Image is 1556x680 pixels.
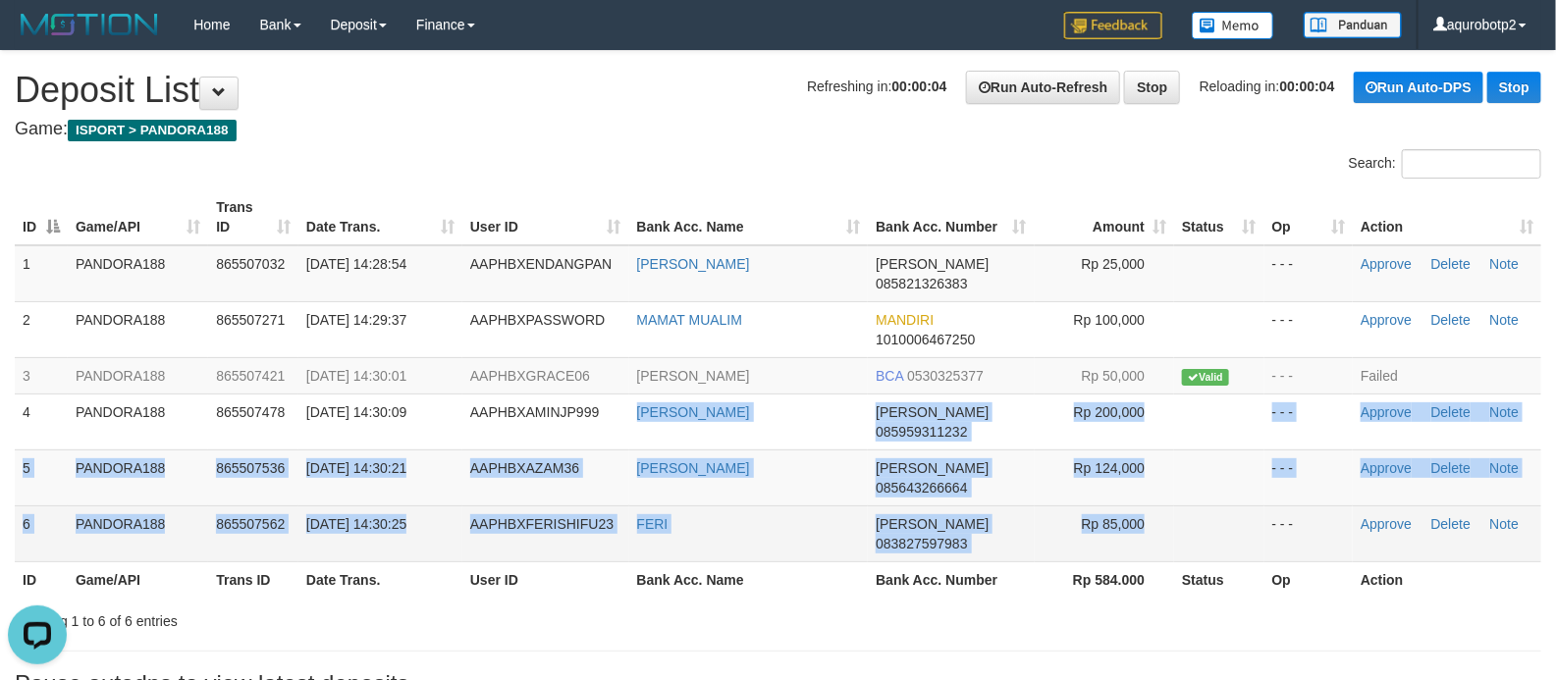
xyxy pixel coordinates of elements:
a: Run Auto-DPS [1354,72,1483,103]
input: Search: [1402,149,1541,179]
span: Rp 100,000 [1074,312,1145,328]
td: 2 [15,301,68,357]
span: Refreshing in: [807,78,946,94]
a: Note [1490,256,1520,272]
a: MAMAT MUALIM [637,312,743,328]
td: - - - [1264,505,1353,561]
span: AAPHBXGRACE06 [470,368,590,384]
span: [PERSON_NAME] [876,516,989,532]
span: Copy 085821326383 to clipboard [876,276,967,291]
span: [DATE] 14:30:01 [306,368,406,384]
td: 4 [15,393,68,449]
a: Approve [1361,460,1412,476]
label: Search: [1349,149,1541,179]
span: Copy 085959311232 to clipboard [876,424,967,440]
a: Note [1490,404,1520,420]
a: [PERSON_NAME] [637,256,750,272]
span: AAPHBXAZAM36 [470,460,579,476]
td: Failed [1353,357,1541,393]
th: Trans ID: activate to sort column ascending [208,189,298,245]
span: AAPHBXFERISHIFU23 [470,516,614,532]
h1: Deposit List [15,71,1541,110]
a: Note [1490,460,1520,476]
strong: 00:00:04 [892,78,947,94]
th: Status: activate to sort column ascending [1174,189,1264,245]
td: - - - [1264,245,1353,302]
td: 5 [15,449,68,505]
span: MANDIRI [876,312,934,328]
td: - - - [1264,393,1353,449]
a: Note [1490,516,1520,532]
span: Copy 083827597983 to clipboard [876,536,967,551]
a: FERI [637,516,669,532]
a: [PERSON_NAME] [637,368,750,384]
a: Approve [1361,404,1412,420]
span: [PERSON_NAME] [876,460,989,476]
th: Bank Acc. Number [868,561,1034,598]
a: Stop [1124,71,1180,104]
th: Amount: activate to sort column ascending [1035,189,1175,245]
span: Copy 0530325377 to clipboard [907,368,984,384]
span: 865507271 [216,312,285,328]
th: Op [1264,561,1353,598]
td: PANDORA188 [68,245,208,302]
span: 865507478 [216,404,285,420]
th: Rp 584.000 [1035,561,1175,598]
a: Approve [1361,256,1412,272]
span: [DATE] 14:30:21 [306,460,406,476]
th: Trans ID [208,561,298,598]
th: Action [1353,561,1541,598]
td: PANDORA188 [68,393,208,449]
a: Run Auto-Refresh [966,71,1120,104]
span: Valid transaction [1182,369,1229,386]
a: Delete [1431,312,1471,328]
th: Action: activate to sort column ascending [1353,189,1541,245]
td: 6 [15,505,68,561]
td: PANDORA188 [68,505,208,561]
th: Date Trans.: activate to sort column ascending [298,189,462,245]
span: [DATE] 14:30:09 [306,404,406,420]
strong: 00:00:04 [1280,78,1335,94]
td: 1 [15,245,68,302]
a: Delete [1431,516,1471,532]
span: AAPHBXPASSWORD [470,312,605,328]
span: Rp 200,000 [1074,404,1145,420]
img: panduan.png [1304,12,1402,38]
img: Feedback.jpg [1064,12,1162,39]
th: Game/API: activate to sort column ascending [68,189,208,245]
a: Delete [1431,404,1471,420]
th: Bank Acc. Number: activate to sort column ascending [868,189,1034,245]
span: 865507562 [216,516,285,532]
th: Op: activate to sort column ascending [1264,189,1353,245]
a: Note [1490,312,1520,328]
button: Open LiveChat chat widget [8,8,67,67]
td: PANDORA188 [68,449,208,505]
a: Delete [1431,256,1471,272]
th: ID [15,561,68,598]
a: [PERSON_NAME] [637,460,750,476]
span: BCA [876,368,903,384]
span: 865507421 [216,368,285,384]
a: Delete [1431,460,1471,476]
img: MOTION_logo.png [15,10,164,39]
span: [PERSON_NAME] [876,256,989,272]
span: [DATE] 14:28:54 [306,256,406,272]
td: PANDORA188 [68,301,208,357]
span: Rp 50,000 [1082,368,1146,384]
span: [DATE] 14:29:37 [306,312,406,328]
span: Copy 1010006467250 to clipboard [876,332,975,347]
span: Rp 25,000 [1082,256,1146,272]
h4: Game: [15,120,1541,139]
td: 3 [15,357,68,393]
td: - - - [1264,449,1353,505]
span: Reloading in: [1200,78,1335,94]
th: User ID [462,561,629,598]
a: Approve [1361,516,1412,532]
a: Stop [1487,72,1541,103]
span: [DATE] 14:30:25 [306,516,406,532]
th: Date Trans. [298,561,462,598]
span: 865507032 [216,256,285,272]
th: Game/API [68,561,208,598]
td: PANDORA188 [68,357,208,393]
th: ID: activate to sort column descending [15,189,68,245]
